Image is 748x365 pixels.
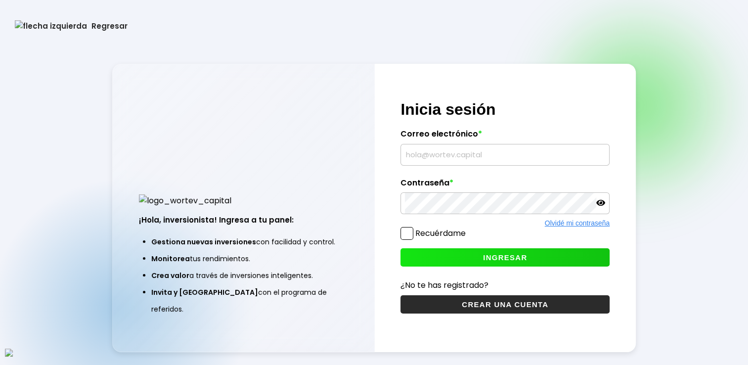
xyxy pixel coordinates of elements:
button: INGRESAR [400,249,610,271]
li: con el programa de referidos. [151,291,336,324]
label: Contraseña [400,177,610,191]
img: logos_whatsapp-icon.svg [5,349,13,357]
label: Recuérdame [415,228,466,240]
img: flecha izquierda [15,13,87,25]
h3: ¡Hola, inversionista! Ingresa a tu panel: [139,221,348,232]
li: con facilidad y control. [151,240,336,257]
p: ¿No te has registrado? [400,283,610,295]
button: CREAR UNA CUENTA [400,299,610,320]
span: Crea valor [151,277,189,287]
input: hola@wortev.capital [405,143,605,164]
a: ¿No te has registrado?CREAR UNA CUENTA [400,283,610,320]
h1: Inicia sesión [400,93,610,117]
img: logo_wortev_capital [139,201,231,214]
span: Monitorea [151,261,190,271]
a: Olvidé mi contraseña [532,218,610,228]
span: INGRESAR [483,255,527,265]
span: Gestiona nuevas inversiones [151,244,256,254]
label: Correo electrónico [400,128,610,142]
span: Invita y [GEOGRAPHIC_DATA] [151,294,258,304]
li: a través de inversiones inteligentes. [151,274,336,291]
li: tus rendimientos. [151,257,336,274]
